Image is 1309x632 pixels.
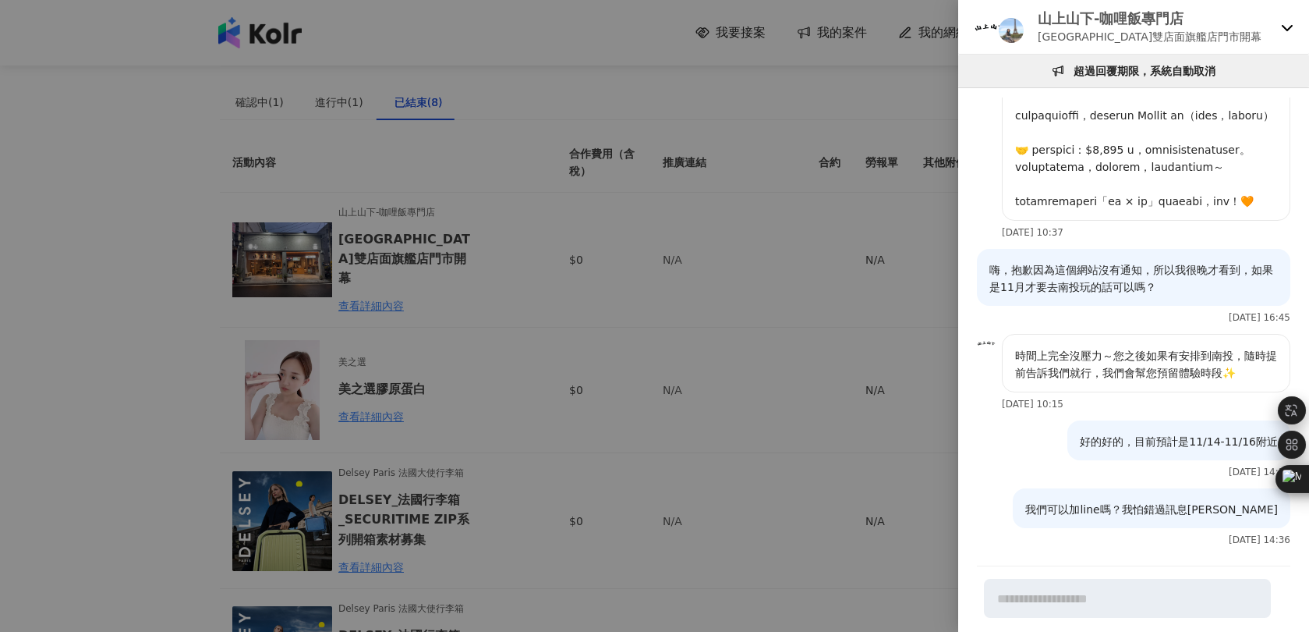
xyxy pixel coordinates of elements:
[974,12,1005,43] img: KOL Avatar
[1080,433,1278,450] p: 好的好的，目前預計是11/14-11/16附近
[1038,9,1261,28] p: 山上山下-咖哩飯專門店
[977,334,996,353] img: KOL Avatar
[1002,227,1063,238] p: [DATE] 10:37
[1038,28,1261,45] p: [GEOGRAPHIC_DATA]雙店面旗艦店門市開幕
[1002,399,1063,410] p: [DATE] 10:15
[999,18,1024,43] img: KOL Avatar
[1025,501,1278,518] p: 我們可以加line嗎？我怕錯過訊息[PERSON_NAME]
[1074,62,1215,80] p: 超過回覆期限，系統自動取消
[1229,534,1290,545] p: [DATE] 14:36
[1229,312,1290,323] p: [DATE] 16:45
[1015,347,1277,382] p: 時間上完全沒壓力～您之後如果有安排到南投，隨時提前告訴我們就行，我們會幫您預留體驗時段✨
[1229,467,1290,478] p: [DATE] 14:36
[989,261,1278,296] p: 嗨，抱歉因為這個網站沒有通知，所以我很晚才看到，如果是11月才要去南投玩的話可以嗎？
